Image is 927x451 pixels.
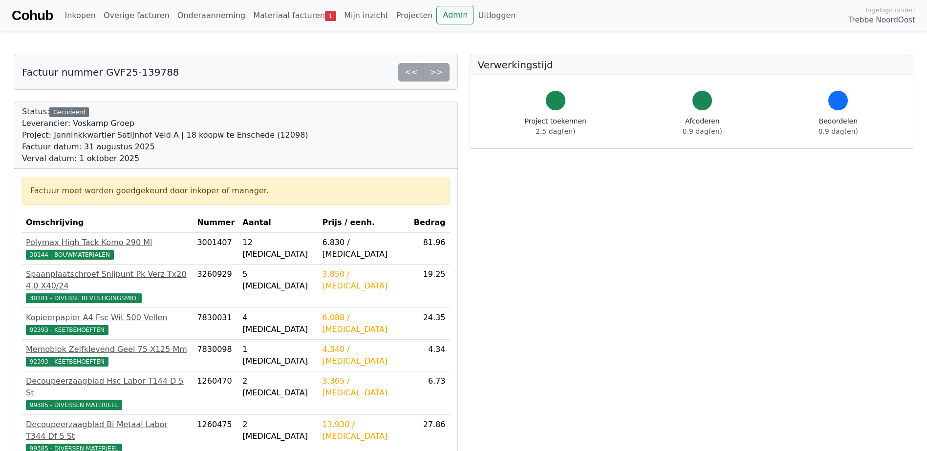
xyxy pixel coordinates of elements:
th: Omschrijving [22,213,193,233]
span: 1 [325,11,336,21]
a: Uitloggen [474,6,519,25]
div: 4 [MEDICAL_DATA] [242,312,314,335]
td: 7830098 [193,340,238,371]
div: 6.088 / [MEDICAL_DATA] [322,312,406,335]
td: 6.73 [410,371,450,415]
a: Admin [436,6,474,24]
div: 3.365 / [MEDICAL_DATA] [322,375,406,399]
td: 19.25 [410,265,450,308]
div: 6.830 / [MEDICAL_DATA] [322,237,406,260]
div: Kopieerpapier A4 Fsc Wit 500 Vellen [26,312,189,324]
div: 4.340 / [MEDICAL_DATA] [322,344,406,367]
a: Inkopen [61,6,99,25]
a: Spaanplaatschroef Snijpunt Pk Verz Tx20 4,0 X40/2430181 - DIVERSE BEVESTIGINGSMID. [26,268,189,304]
h5: Factuur nummer GVF25-139788 [22,66,179,78]
td: 1260470 [193,371,238,415]
div: Factuur moet worden goedgekeurd door inkoper of manager. [30,185,441,197]
div: 2 [MEDICAL_DATA] [242,375,314,399]
td: 4.34 [410,340,450,371]
div: Factuur datum: 31 augustus 2025 [22,141,308,153]
a: Projecten [392,6,437,25]
div: 12 [MEDICAL_DATA] [242,237,314,260]
div: Afcoderen [683,116,722,137]
td: 3001407 [193,233,238,265]
span: 0.9 dag(en) [683,127,722,135]
div: Decoupeerzaagblad Bi Metaal Labor T344 Df 5 St [26,419,189,442]
th: Nummer [193,213,238,233]
span: Trebbe NoordOost [849,15,915,26]
a: Polymax High Tack Komo 290 Ml30144 - BOUWMATERIALEN [26,237,189,260]
a: Cohub [12,4,53,27]
a: Mijn inzicht [340,6,392,25]
th: Aantal [238,213,318,233]
td: 3260929 [193,265,238,308]
div: 1 [MEDICAL_DATA] [242,344,314,367]
span: 92393 - KEETBEHOEFTEN [26,325,108,335]
span: 99385 - DIVERSEN MATERIEEL [26,400,122,410]
div: 2 [MEDICAL_DATA] [242,419,314,442]
div: Leverancier: Voskamp Groep [22,118,308,129]
span: 2.5 dag(en) [536,127,575,135]
div: 5 [MEDICAL_DATA] [242,268,314,292]
th: Bedrag [410,213,450,233]
span: 30181 - DIVERSE BEVESTIGINGSMID. [26,293,142,303]
div: 3.850 / [MEDICAL_DATA] [322,268,406,292]
div: Decoupeerzaagblad Hsc Labor T144 D 5 St [26,375,189,399]
td: 81.96 [410,233,450,265]
a: Memoblok Zelfklevend Geel 75 X125 Mm92393 - KEETBEHOEFTEN [26,344,189,367]
a: Overige facturen [100,6,173,25]
div: Verval datum: 1 oktober 2025 [22,153,308,164]
div: Spaanplaatschroef Snijpunt Pk Verz Tx20 4,0 X40/24 [26,268,189,292]
a: Kopieerpapier A4 Fsc Wit 500 Vellen92393 - KEETBEHOEFTEN [26,312,189,335]
div: Gecodeerd [49,107,89,117]
span: Ingelogd onder: [865,5,915,15]
div: 13.930 / [MEDICAL_DATA] [322,419,406,442]
td: 7830031 [193,308,238,340]
a: Decoupeerzaagblad Hsc Labor T144 D 5 St99385 - DIVERSEN MATERIEEL [26,375,189,410]
h5: Verwerkingstijd [478,59,905,71]
span: 92393 - KEETBEHOEFTEN [26,357,108,367]
th: Prijs / eenh. [318,213,410,233]
div: Status: [22,106,308,164]
span: 0.9 dag(en) [819,127,858,135]
div: Beoordelen [819,116,858,137]
span: 30144 - BOUWMATERIALEN [26,250,114,260]
a: Materiaal facturen1 [249,6,340,25]
div: Project toekennen [525,116,586,137]
div: Project: Janninkkwartier Satijnhof Veld A | 18 koopw te Enschede (12098) [22,129,308,141]
td: 24.35 [410,308,450,340]
div: Memoblok Zelfklevend Geel 75 X125 Mm [26,344,189,355]
div: Polymax High Tack Komo 290 Ml [26,237,189,248]
a: Onderaanneming [173,6,249,25]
